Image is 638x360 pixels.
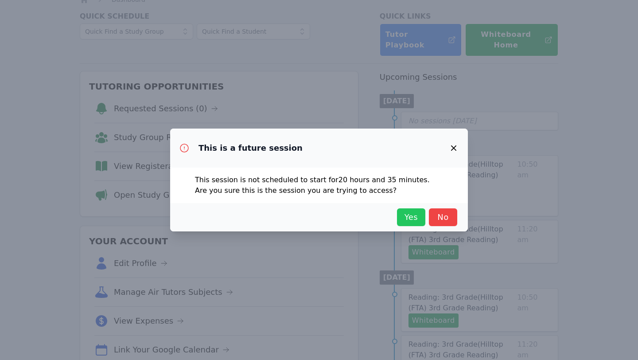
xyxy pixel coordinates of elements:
span: No [433,211,453,223]
button: No [429,208,457,226]
p: This session is not scheduled to start for 20 hours and 35 minutes . Are you sure this is the ses... [195,175,443,196]
span: Yes [401,211,421,223]
button: Yes [397,208,425,226]
h3: This is a future session [198,143,303,153]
